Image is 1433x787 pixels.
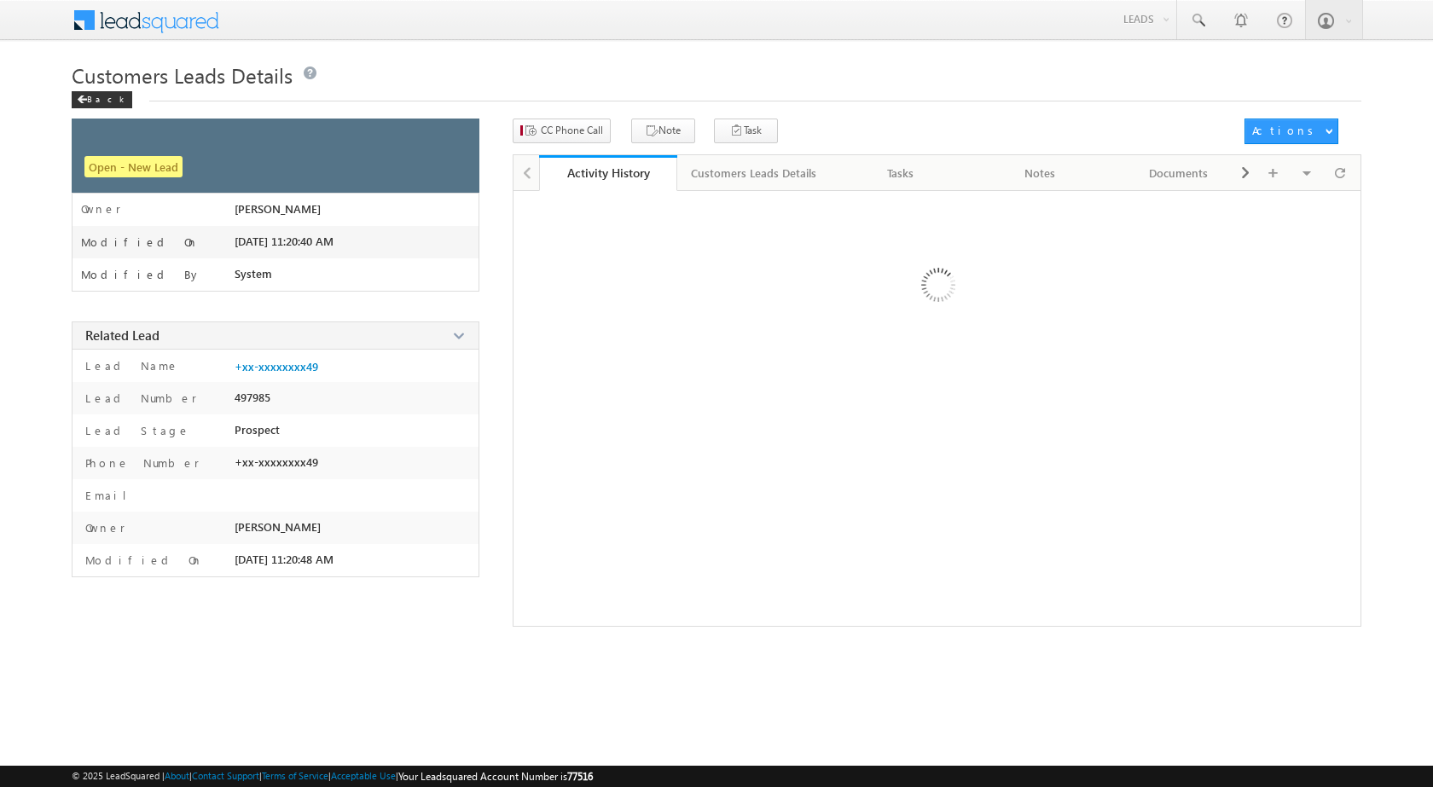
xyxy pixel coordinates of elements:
[539,155,678,191] a: Activity History
[984,163,1094,183] div: Notes
[513,119,611,143] button: CC Phone Call
[235,423,280,437] span: Prospect
[235,455,318,469] span: +xx-xxxxxxxx49
[714,119,778,143] button: Task
[1123,163,1233,183] div: Documents
[567,770,593,783] span: 77516
[235,234,334,248] span: [DATE] 11:20:40 AM
[84,156,183,177] span: Open - New Lead
[677,155,832,191] a: Customers Leads Details
[235,391,270,404] span: 497985
[691,163,816,183] div: Customers Leads Details
[552,165,665,181] div: Activity History
[398,770,593,783] span: Your Leadsquared Account Number is
[81,423,190,438] label: Lead Stage
[72,61,293,89] span: Customers Leads Details
[971,155,1110,191] a: Notes
[845,163,955,183] div: Tasks
[849,200,1025,376] img: Loading ...
[81,202,121,216] label: Owner
[72,91,132,108] div: Back
[81,358,179,373] label: Lead Name
[235,202,321,216] span: [PERSON_NAME]
[262,770,328,781] a: Terms of Service
[81,488,140,503] label: Email
[1110,155,1249,191] a: Documents
[832,155,971,191] a: Tasks
[1252,123,1320,138] div: Actions
[81,520,125,535] label: Owner
[81,391,197,406] label: Lead Number
[192,770,259,781] a: Contact Support
[235,360,318,373] a: +xx-xxxxxxxx49
[81,268,201,281] label: Modified By
[81,235,199,249] label: Modified On
[81,455,200,471] label: Phone Number
[541,123,603,138] span: CC Phone Call
[235,520,321,534] span: [PERSON_NAME]
[72,768,593,784] span: © 2025 LeadSquared | | | | |
[1244,119,1338,144] button: Actions
[235,553,334,566] span: [DATE] 11:20:48 AM
[631,119,695,143] button: Note
[165,770,189,781] a: About
[81,553,203,568] label: Modified On
[85,327,160,344] span: Related Lead
[235,267,272,281] span: System
[331,770,396,781] a: Acceptable Use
